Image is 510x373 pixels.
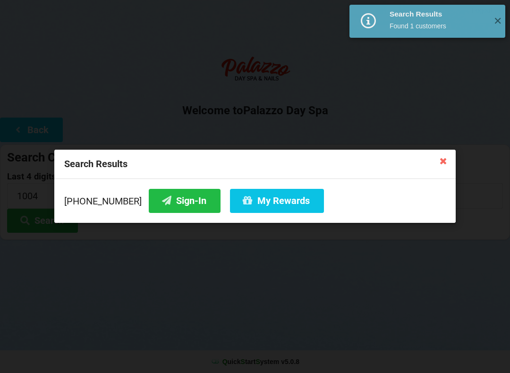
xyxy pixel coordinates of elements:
div: Search Results [54,150,456,179]
div: [PHONE_NUMBER] [64,189,446,213]
div: Found 1 customers [390,21,486,31]
button: Sign-In [149,189,221,213]
div: Search Results [390,9,486,19]
button: My Rewards [230,189,324,213]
